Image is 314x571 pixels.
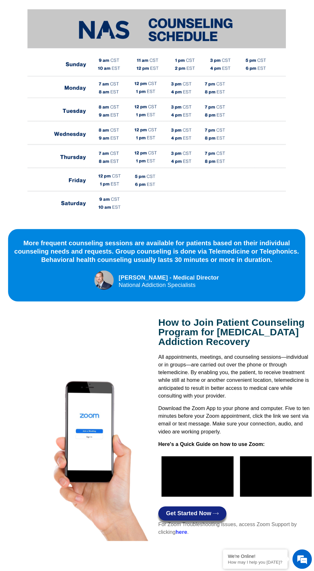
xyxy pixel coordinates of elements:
p: For Zoom Troubleshooting issues, access Zoom Support by clicking . [159,520,311,535]
div: We're Online! [227,553,282,558]
iframe: Zoom on SmartPhones [240,456,311,496]
strong: Here's a Quick Guide on how to use Zoom: [159,441,264,447]
div: Chat with us now [43,34,117,42]
p: How may I help you today? [227,559,282,564]
p: Download the Zoom App to your phone and computer. Five to ten minutes before your Zoom appointmen... [159,405,311,436]
img: telemedicine opioid addiction treatment via zoom [12,375,149,540]
div: National Addiction Specialists [119,283,219,289]
span: Get Started Now [166,510,211,516]
img: national addiction specialists counseling schedule [29,13,285,228]
div: Navigation go back [7,33,17,43]
a: here [176,528,187,534]
textarea: Type your message and hit 'Enter' [3,175,122,197]
div: Minimize live chat window [105,3,120,19]
iframe: How to Use Zoom - Basics [162,456,233,496]
span: We're online! [37,81,88,146]
div: [PERSON_NAME] - Medical Director [119,275,219,283]
div: More frequent counseling sessions are available for patients based on their individual counseling... [13,240,301,265]
img: national addictiion specialists suboxone doctors dr chad elkin [95,272,114,291]
p: All appointments, meetings, and counseling sessions—individual or in groups—are carried out over ... [159,354,311,400]
h2: How to Join Patient Counseling Program for [MEDICAL_DATA] Addiction Recovery [159,319,311,348]
a: Get Started Now [159,506,226,520]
